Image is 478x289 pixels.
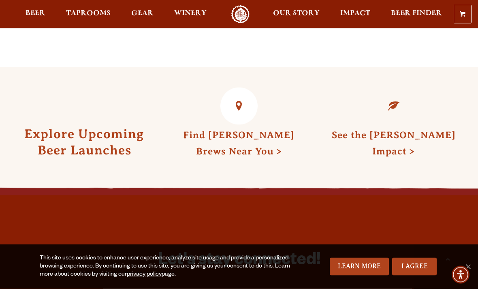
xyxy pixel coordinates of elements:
span: Beer Finder [391,10,442,17]
span: Taprooms [66,10,111,17]
a: I Agree [392,258,437,276]
span: Our Story [273,10,320,17]
span: Beer [26,10,45,17]
a: Learn More [330,258,389,276]
span: Gear [131,10,154,17]
a: Winery [169,5,212,24]
a: Beer [20,5,51,24]
a: Taprooms [61,5,116,24]
div: Accessibility Menu [452,266,469,284]
div: This site uses cookies to enhance user experience, analyze site usage and provide a personalized ... [40,255,302,279]
span: Winery [174,10,207,17]
a: Impact [335,5,376,24]
a: See the [PERSON_NAME] Impact [332,130,456,156]
a: See the Odell Impact [375,88,412,125]
a: Gear [126,5,159,24]
h3: Explore Upcoming Beer Launches [20,125,149,158]
a: privacy policy [127,272,162,278]
a: Beer Finder [386,5,447,24]
a: Find Odell Brews Near You [220,88,258,125]
a: Odell Home [225,5,256,24]
span: Impact [340,10,370,17]
a: Find [PERSON_NAME] Brews Near You [183,130,294,156]
a: Our Story [268,5,325,24]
